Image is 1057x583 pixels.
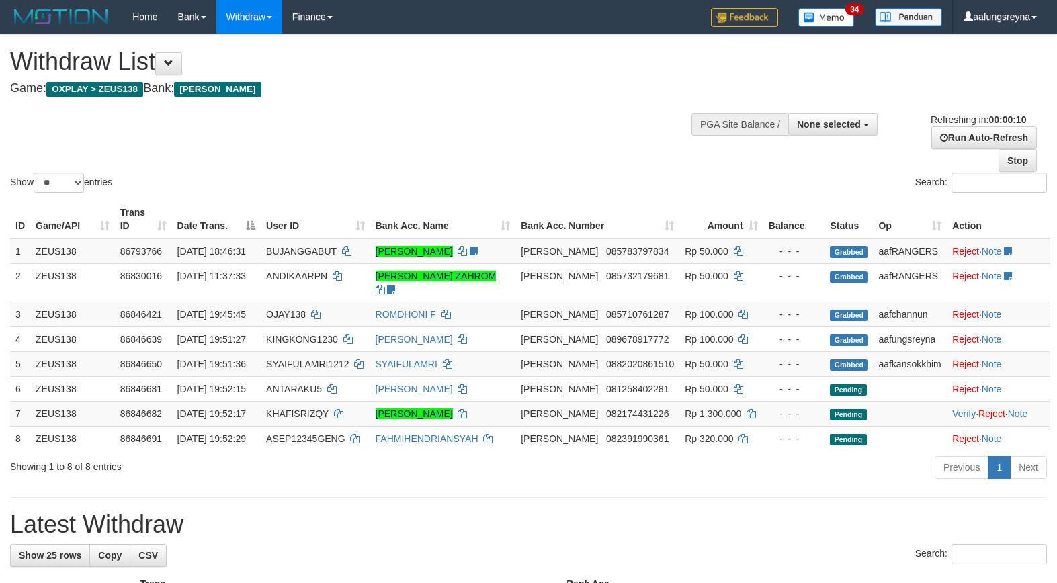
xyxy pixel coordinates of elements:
[10,401,30,426] td: 7
[769,332,820,346] div: - - -
[177,359,246,369] span: [DATE] 19:51:36
[30,238,115,264] td: ZEUS138
[952,384,979,394] a: Reject
[685,334,733,345] span: Rp 100.000
[30,376,115,401] td: ZEUS138
[982,271,1002,281] a: Note
[30,326,115,351] td: ZEUS138
[763,200,825,238] th: Balance
[873,351,947,376] td: aafkansokkhim
[10,376,30,401] td: 6
[606,309,669,320] span: Copy 085710761287 to clipboard
[30,401,115,426] td: ZEUS138
[947,326,1050,351] td: ·
[521,309,598,320] span: [PERSON_NAME]
[89,544,130,567] a: Copy
[521,408,598,419] span: [PERSON_NAME]
[685,359,728,369] span: Rp 50.000
[873,326,947,351] td: aafungsreyna
[34,173,84,193] select: Showentries
[947,376,1050,401] td: ·
[376,334,453,345] a: [PERSON_NAME]
[830,409,866,420] span: Pending
[952,408,976,419] a: Verify
[952,309,979,320] a: Reject
[952,173,1047,193] input: Search:
[931,114,1026,125] span: Refreshing in:
[679,200,763,238] th: Amount: activate to sort column ascending
[952,544,1047,564] input: Search:
[10,426,30,451] td: 8
[685,433,733,444] span: Rp 320.000
[370,200,516,238] th: Bank Acc. Name: activate to sort column ascending
[376,309,436,320] a: ROMDHONI F
[691,113,788,136] div: PGA Site Balance /
[606,271,669,281] span: Copy 085732179681 to clipboard
[120,334,162,345] span: 86846639
[947,302,1050,326] td: ·
[947,200,1050,238] th: Action
[947,426,1050,451] td: ·
[521,271,598,281] span: [PERSON_NAME]
[177,408,246,419] span: [DATE] 19:52:17
[606,433,669,444] span: Copy 082391990361 to clipboard
[261,200,370,238] th: User ID: activate to sort column ascending
[266,246,337,257] span: BUJANGGABUT
[830,359,868,371] span: Grabbed
[376,408,453,419] a: [PERSON_NAME]
[915,173,1047,193] label: Search:
[606,246,669,257] span: Copy 085783797834 to clipboard
[606,334,669,345] span: Copy 089678917772 to clipboard
[873,238,947,264] td: aafRANGERS
[266,433,345,444] span: ASEP12345GENG
[177,384,246,394] span: [DATE] 19:52:15
[120,271,162,281] span: 86830016
[10,351,30,376] td: 5
[769,407,820,420] div: - - -
[982,384,1002,394] a: Note
[947,238,1050,264] td: ·
[798,8,855,27] img: Button%20Memo.svg
[177,433,246,444] span: [DATE] 19:52:29
[769,308,820,321] div: - - -
[10,455,430,474] div: Showing 1 to 8 of 8 entries
[952,433,979,444] a: Reject
[120,384,162,394] span: 86846681
[10,173,112,193] label: Show entries
[873,302,947,326] td: aafchannun
[515,200,679,238] th: Bank Acc. Number: activate to sort column ascending
[177,271,246,281] span: [DATE] 11:37:33
[10,263,30,302] td: 2
[130,544,167,567] a: CSV
[797,119,861,130] span: None selected
[177,309,246,320] span: [DATE] 19:45:45
[830,334,868,346] span: Grabbed
[830,246,868,258] span: Grabbed
[266,359,349,369] span: SYAIFULAMRI1212
[120,246,162,257] span: 86793766
[266,271,327,281] span: ANDIKAARPN
[915,544,1047,564] label: Search:
[931,126,1037,149] a: Run Auto-Refresh
[138,550,158,561] span: CSV
[952,246,979,257] a: Reject
[982,334,1002,345] a: Note
[769,357,820,371] div: - - -
[1010,456,1047,479] a: Next
[266,408,329,419] span: KHAFISRIZQY
[30,426,115,451] td: ZEUS138
[830,310,868,321] span: Grabbed
[120,359,162,369] span: 86846650
[115,200,172,238] th: Trans ID: activate to sort column ascending
[177,246,246,257] span: [DATE] 18:46:31
[521,359,598,369] span: [PERSON_NAME]
[30,263,115,302] td: ZEUS138
[30,200,115,238] th: Game/API: activate to sort column ascending
[120,309,162,320] span: 86846421
[711,8,778,27] img: Feedback.jpg
[988,456,1011,479] a: 1
[521,246,598,257] span: [PERSON_NAME]
[769,432,820,445] div: - - -
[376,384,453,394] a: [PERSON_NAME]
[982,433,1002,444] a: Note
